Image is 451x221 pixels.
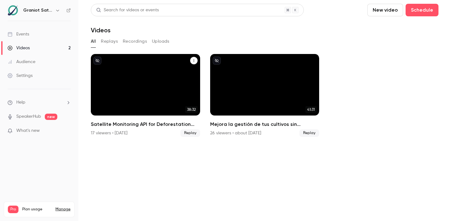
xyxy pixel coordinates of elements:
[8,206,18,213] span: Pro
[91,4,438,217] section: Videos
[8,31,29,37] div: Events
[91,26,111,34] h1: Videos
[16,127,40,134] span: What's new
[8,99,71,106] li: help-dropdown-opener
[91,54,200,137] a: 38:32Satellite Monitoring API for Deforestation Verification – EUDR Supply Chains17 viewers • [DA...
[8,59,35,65] div: Audience
[123,36,147,46] button: Recordings
[8,5,18,15] img: Graniot Satellite Technologies SL
[63,128,71,134] iframe: Noticeable Trigger
[299,129,319,137] span: Replay
[22,207,52,212] span: Plan usage
[180,129,200,137] span: Replay
[305,106,317,113] span: 41:31
[101,36,118,46] button: Replays
[8,73,33,79] div: Settings
[152,36,169,46] button: Uploads
[16,99,25,106] span: Help
[213,57,221,65] button: unpublished
[45,114,57,120] span: new
[23,7,53,13] h6: Graniot Satellite Technologies SL
[8,45,30,51] div: Videos
[91,130,127,136] div: 17 viewers • [DATE]
[91,54,438,137] ul: Videos
[91,121,200,128] h2: Satellite Monitoring API for Deforestation Verification – EUDR Supply Chains
[16,113,41,120] a: SpeakerHub
[91,36,96,46] button: All
[367,4,403,16] button: New video
[210,130,261,136] div: 26 viewers • about [DATE]
[210,121,319,128] h2: Mejora la gestión de tus cultivos sin complicarte | Webinar Graniot
[406,4,438,16] button: Schedule
[91,54,200,137] li: Satellite Monitoring API for Deforestation Verification – EUDR Supply Chains
[185,106,198,113] span: 38:32
[210,54,319,137] a: 41:31Mejora la gestión de tus cultivos sin complicarte | Webinar Graniot26 viewers • about [DATE]...
[93,57,101,65] button: unpublished
[210,54,319,137] li: Mejora la gestión de tus cultivos sin complicarte | Webinar Graniot
[55,207,70,212] a: Manage
[96,7,159,13] div: Search for videos or events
